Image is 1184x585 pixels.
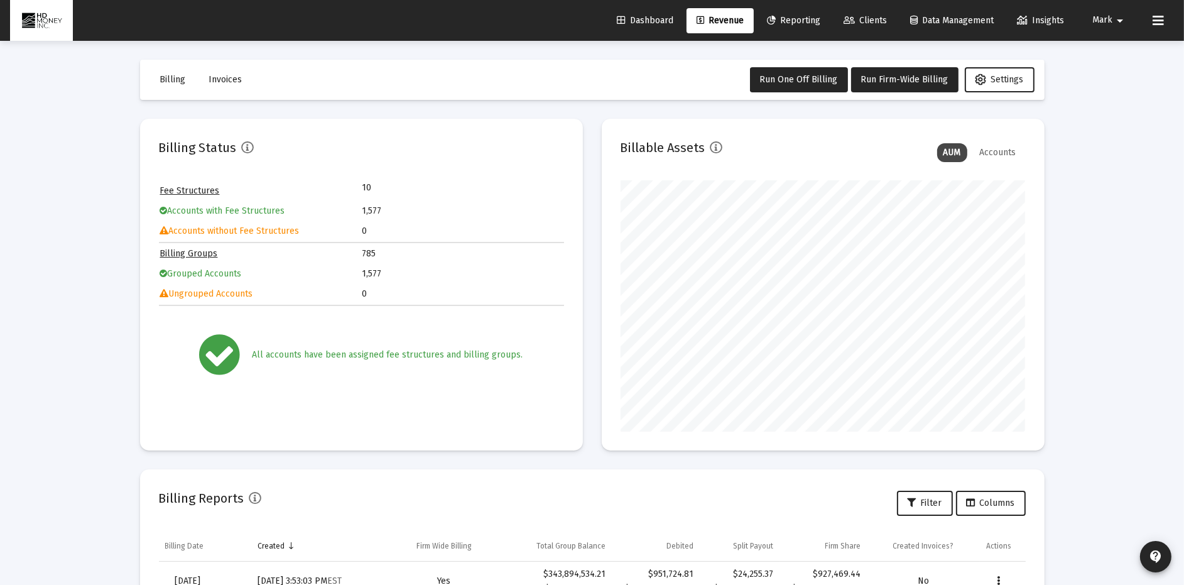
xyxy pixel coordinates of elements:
[607,8,683,33] a: Dashboard
[908,498,942,508] span: Filter
[160,74,186,85] span: Billing
[1017,15,1064,26] span: Insights
[1007,8,1074,33] a: Insights
[767,15,820,26] span: Reporting
[760,74,838,85] span: Run One Off Billing
[965,67,1035,92] button: Settings
[165,541,204,551] div: Billing Date
[19,8,63,33] img: Dashboard
[956,491,1026,516] button: Columns
[160,185,220,196] a: Fee Structures
[209,74,242,85] span: Invoices
[253,349,523,361] div: All accounts have been assigned fee structures and billing groups.
[897,491,953,516] button: Filter
[621,138,705,158] h2: Billable Assets
[251,531,389,561] td: Column Created
[160,202,361,221] td: Accounts with Fee Structures
[834,8,897,33] a: Clients
[1112,8,1127,33] mat-icon: arrow_drop_down
[687,8,754,33] a: Revenue
[1148,549,1163,564] mat-icon: contact_support
[159,531,251,561] td: Column Billing Date
[1077,8,1143,33] button: Mark
[844,15,887,26] span: Clients
[612,531,700,561] td: Column Debited
[733,541,773,551] div: Split Payout
[159,138,237,158] h2: Billing Status
[160,222,361,241] td: Accounts without Fee Structures
[980,531,1026,561] td: Column Actions
[362,265,563,283] td: 1,577
[967,498,1015,508] span: Columns
[362,244,563,263] td: 785
[362,285,563,303] td: 0
[199,67,253,92] button: Invoices
[536,541,606,551] div: Total Group Balance
[258,541,285,551] div: Created
[757,8,830,33] a: Reporting
[975,74,1024,85] span: Settings
[779,531,867,561] td: Column Firm Share
[618,568,693,581] div: $951,724.81
[786,568,861,581] div: $927,469.44
[362,222,563,241] td: 0
[937,143,967,162] div: AUM
[617,15,673,26] span: Dashboard
[700,531,779,561] td: Column Split Payout
[867,531,980,561] td: Column Created Invoices?
[861,74,948,85] span: Run Firm-Wide Billing
[910,15,994,26] span: Data Management
[159,488,244,508] h2: Billing Reports
[499,531,612,561] td: Column Total Group Balance
[362,202,563,221] td: 1,577
[160,265,361,283] td: Grouped Accounts
[974,143,1023,162] div: Accounts
[900,8,1004,33] a: Data Management
[666,541,693,551] div: Debited
[389,531,499,561] td: Column Firm Wide Billing
[893,541,954,551] div: Created Invoices?
[697,15,744,26] span: Revenue
[416,541,472,551] div: Firm Wide Billing
[150,67,196,92] button: Billing
[851,67,959,92] button: Run Firm-Wide Billing
[160,285,361,303] td: Ungrouped Accounts
[986,541,1011,551] div: Actions
[160,248,218,259] a: Billing Groups
[750,67,848,92] button: Run One Off Billing
[362,182,462,194] td: 10
[1092,15,1112,26] span: Mark
[825,541,861,551] div: Firm Share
